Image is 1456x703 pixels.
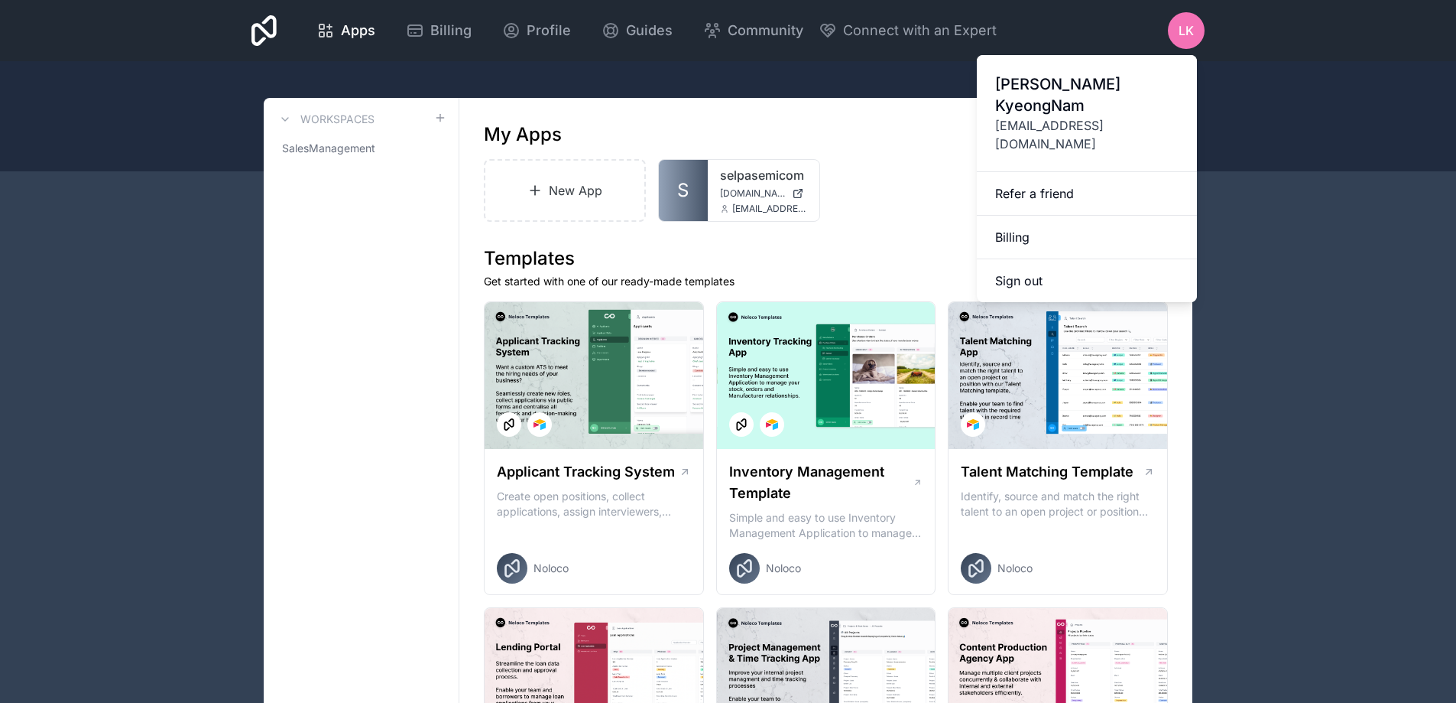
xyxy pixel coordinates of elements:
[484,159,646,222] a: New App
[997,561,1033,576] span: Noloco
[766,561,801,576] span: Noloco
[533,418,546,431] img: Airtable Logo
[995,116,1179,153] span: [EMAIL_ADDRESS][DOMAIN_NAME]
[282,141,375,156] span: SalesManagement
[843,20,997,41] span: Connect with an Expert
[394,14,484,47] a: Billing
[977,216,1197,259] a: Billing
[497,461,675,483] h1: Applicant Tracking System
[677,178,689,203] span: S
[1179,21,1194,40] span: LK
[659,160,708,221] a: S
[276,135,446,162] a: SalesManagement
[276,110,375,129] a: Workspaces
[484,122,562,147] h1: My Apps
[430,20,472,41] span: Billing
[484,274,1168,289] p: Get started with one of our ready-made templates
[819,20,997,41] button: Connect with an Expert
[977,259,1197,302] button: Sign out
[729,461,913,504] h1: Inventory Management Template
[766,418,778,431] img: Airtable Logo
[533,561,569,576] span: Noloco
[961,461,1133,483] h1: Talent Matching Template
[961,489,1155,519] p: Identify, source and match the right talent to an open project or position with our Talent Matchi...
[527,20,571,41] span: Profile
[995,73,1179,116] span: [PERSON_NAME] KyeongNam
[977,172,1197,216] a: Refer a friend
[300,112,375,127] h3: Workspaces
[484,246,1168,271] h1: Templates
[720,166,807,184] a: selpasemicom
[729,510,923,541] p: Simple and easy to use Inventory Management Application to manage your stock, orders and Manufact...
[732,203,807,215] span: [EMAIL_ADDRESS][DOMAIN_NAME]
[728,20,803,41] span: Community
[304,14,388,47] a: Apps
[626,20,673,41] span: Guides
[497,489,691,519] p: Create open positions, collect applications, assign interviewers, centralise candidate feedback a...
[720,187,786,200] span: [DOMAIN_NAME]
[691,14,816,47] a: Community
[341,20,375,41] span: Apps
[589,14,685,47] a: Guides
[967,418,979,431] img: Airtable Logo
[490,14,583,47] a: Profile
[720,187,807,200] a: [DOMAIN_NAME]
